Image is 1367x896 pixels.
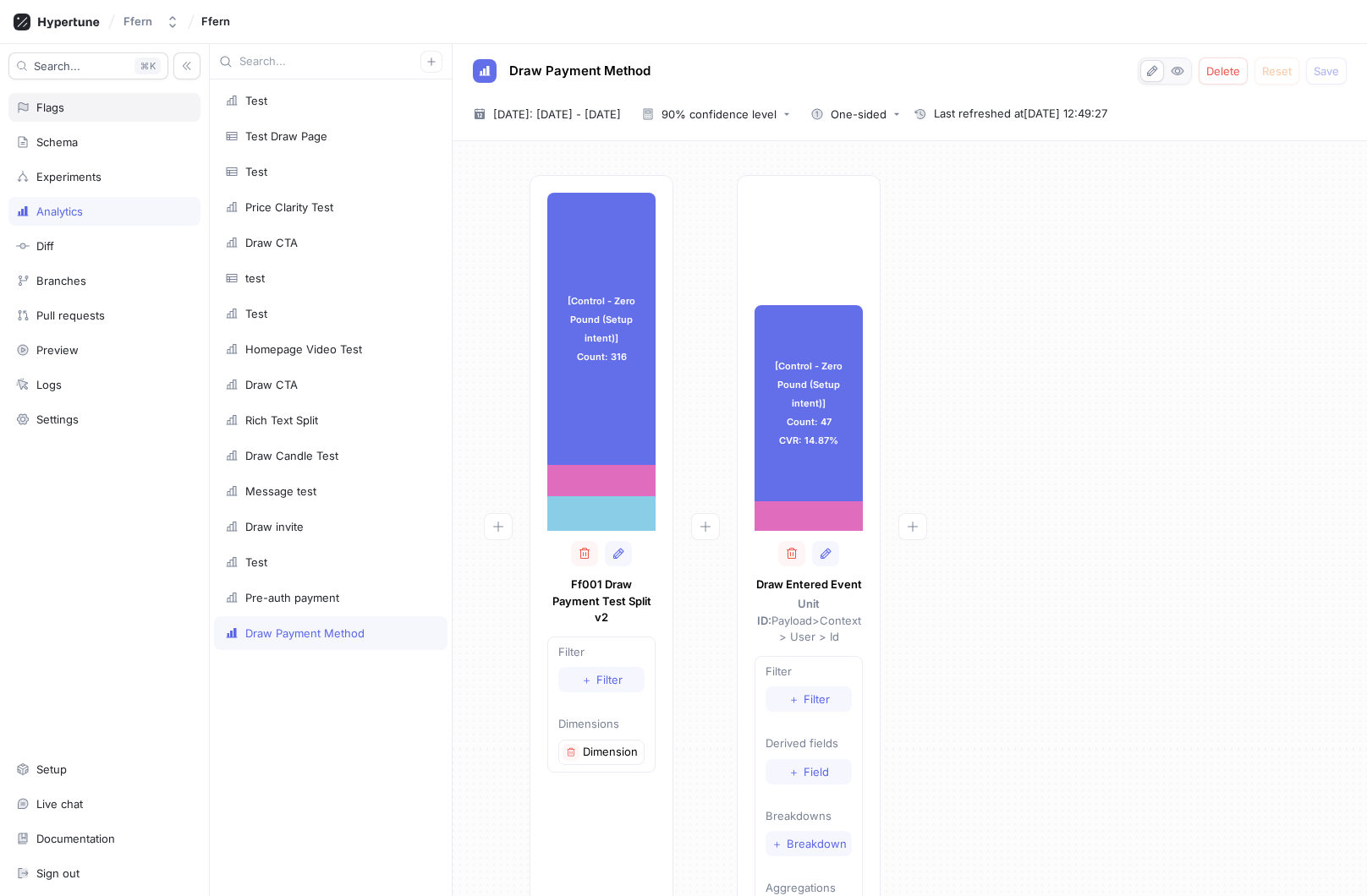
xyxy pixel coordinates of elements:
[36,309,105,322] div: Pull requests
[36,378,62,391] div: Logs
[36,205,83,218] div: Analytics
[804,767,829,777] span: Field
[36,762,67,776] div: Setup
[1262,66,1292,76] span: Reset
[547,193,656,465] div: [Control - Zero Pound (Setup intent)] Count: 316
[201,15,230,27] span: Ffern
[239,53,420,70] input: Search...
[583,744,640,761] p: Dimension 1
[804,694,830,704] span: Filter
[245,555,267,569] div: Test
[558,716,645,733] p: Dimensions
[245,413,318,427] div: Rich Text Split
[509,64,651,78] span: Draw Payment Method
[1254,57,1299,85] button: Reset
[245,129,327,143] div: Test Draw Page
[1306,57,1347,85] button: Save
[117,8,186,36] button: Ffern
[245,484,316,498] div: Message test
[1206,66,1240,76] span: Delete
[124,14,152,29] div: Ffern
[766,808,852,825] p: Breakdowns
[245,94,267,107] div: Test
[934,106,1107,123] span: Last refreshed at [DATE] 12:49:27
[34,61,80,71] span: Search...
[558,644,645,661] p: Filter
[755,305,863,501] div: [Control - Zero Pound (Setup intent)] Count: 47 CVR: 14.87%
[804,101,907,127] button: One-sided
[245,165,267,178] div: Test
[771,839,782,849] span: ＋
[8,52,168,79] button: Search...K
[662,109,777,120] div: 90% confidence level
[1314,66,1339,76] span: Save
[245,591,339,604] div: Pre-auth payment
[245,626,365,640] div: Draw Payment Method
[36,135,78,149] div: Schema
[755,576,863,593] p: Draw Entered Event
[245,200,333,214] div: Price Clarity Test
[634,101,797,127] button: 90% confidence level
[787,839,847,849] span: Breakdown
[36,170,102,183] div: Experiments
[766,759,852,784] button: ＋Field
[245,342,362,356] div: Homepage Video Test
[245,449,338,462] div: Draw Candle Test
[766,735,852,752] p: Derived fields
[245,307,267,320] div: Test
[831,109,887,120] div: One-sided
[596,675,623,685] span: Filter
[1199,57,1248,85] button: Delete
[788,767,799,777] span: ＋
[36,274,86,287] div: Branches
[766,664,852,680] p: Filter
[36,832,115,845] div: Documentation
[755,596,863,646] p: Payload > Context > User > Id
[245,236,298,249] div: Draw CTA
[766,831,852,856] button: ＋Breakdown
[245,520,304,533] div: Draw invite
[558,667,645,692] button: ＋Filter
[493,106,621,123] span: [DATE]: [DATE] - [DATE]
[8,824,200,853] a: Documentation
[245,378,298,391] div: Draw CTA
[36,866,80,880] div: Sign out
[245,271,265,285] div: test
[757,597,821,627] strong: Unit ID:
[766,686,852,712] button: ＋Filter
[36,239,54,253] div: Diff
[36,101,64,114] div: Flags
[36,797,83,811] div: Live chat
[36,343,79,357] div: Preview
[788,694,799,704] span: ＋
[36,412,79,426] div: Settings
[581,675,592,685] span: ＋
[135,57,161,74] div: K
[547,576,656,626] p: Ff001 Draw Payment Test Split v2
